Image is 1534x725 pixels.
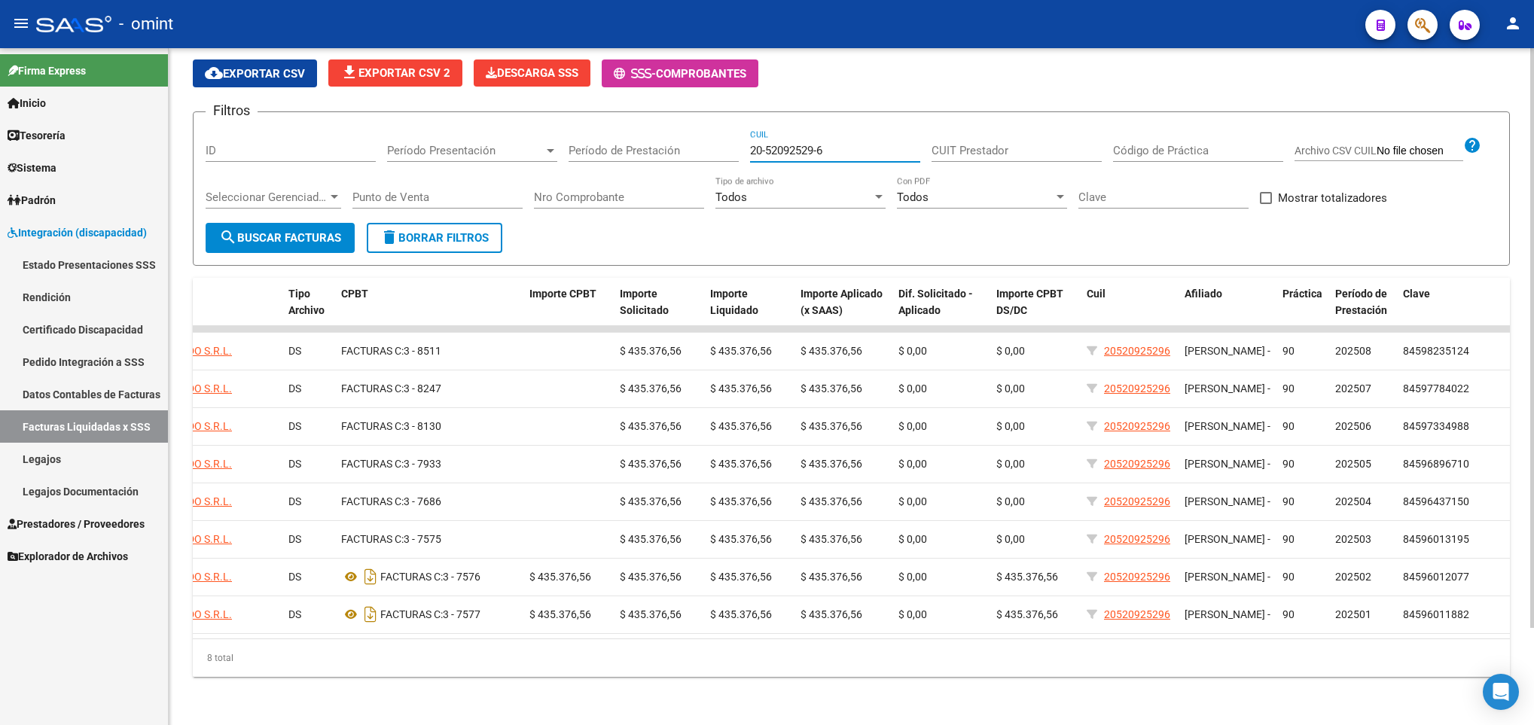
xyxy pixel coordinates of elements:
span: $ 435.376,56 [710,533,772,545]
div: 3 - 7577 [341,602,517,626]
button: Exportar CSV 2 [328,59,462,87]
span: 90 [1282,420,1295,432]
span: $ 435.376,56 [801,382,862,394]
span: $ 435.376,56 [801,495,862,507]
datatable-header-cell: Importe CPBT DS/DC [990,278,1081,344]
span: Práctica [1282,288,1322,300]
button: Buscar Facturas [206,223,355,253]
span: DS [288,533,301,545]
span: FACTURAS C: [380,571,443,583]
span: $ 435.376,56 [710,495,772,507]
span: Inicio [8,95,46,111]
i: Descargar documento [361,565,380,589]
span: Archivo CSV CUIL [1295,145,1377,157]
span: Seleccionar Gerenciador [206,190,328,204]
span: $ 435.376,56 [801,458,862,470]
span: 84597334988 [1403,420,1469,432]
span: Integración (discapacidad) [8,224,147,241]
span: [PERSON_NAME] - [1185,571,1270,583]
span: FACTURAS C: [341,458,404,470]
span: Tipo Archivo [288,288,325,317]
span: 90 [1282,608,1295,620]
span: Período Presentación [387,144,544,157]
span: 20520925296 [1104,571,1170,583]
datatable-header-cell: Práctica [1276,278,1329,344]
span: 90 [1282,533,1295,545]
span: 84597784022 [1403,382,1469,394]
span: $ 0,00 [996,533,1025,545]
span: Padrón [8,192,56,209]
datatable-header-cell: CPBT [335,278,523,344]
span: $ 0,00 [898,420,927,432]
mat-icon: cloud_download [205,64,223,82]
span: $ 0,00 [996,495,1025,507]
datatable-header-cell: Clave [1397,278,1510,344]
span: Período de Prestación [1335,288,1387,317]
span: - omint [119,8,173,41]
span: DS [288,458,301,470]
span: $ 0,00 [898,345,927,357]
mat-icon: person [1504,14,1522,32]
span: $ 435.376,56 [710,571,772,583]
span: 202506 [1335,420,1371,432]
span: CPBT [341,288,368,300]
span: FACTURAS C: [380,608,443,620]
span: DS [288,382,301,394]
span: 90 [1282,382,1295,394]
span: $ 435.376,56 [801,571,862,583]
div: 3 - 7933 [341,455,517,473]
span: DS [288,420,301,432]
span: Afiliado [1185,288,1222,300]
span: Importe CPBT DS/DC [996,288,1063,317]
button: -Comprobantes [602,59,758,87]
div: 3 - 8130 [341,418,517,435]
span: [PERSON_NAME] - [1185,533,1270,545]
span: 84596437150 [1403,495,1469,507]
div: 3 - 7575 [341,531,517,548]
div: 3 - 7576 [341,565,517,589]
span: $ 435.376,56 [620,345,682,357]
span: 20520925296 [1104,382,1170,394]
span: 20520925296 [1104,608,1170,620]
span: DS [288,608,301,620]
span: [PERSON_NAME] - [1185,495,1270,507]
span: $ 435.376,56 [529,608,591,620]
datatable-header-cell: Cuil [1081,278,1179,344]
span: Todos [715,190,747,204]
span: 84596011882 [1403,608,1469,620]
span: $ 0,00 [996,458,1025,470]
i: Descargar documento [361,602,380,626]
span: 20520925296 [1104,533,1170,545]
span: $ 0,00 [898,495,927,507]
span: $ 435.376,56 [710,608,772,620]
span: FACTURAS C: [341,382,404,394]
mat-icon: menu [12,14,30,32]
span: Importe Liquidado [710,288,758,317]
span: $ 435.376,56 [801,608,862,620]
span: 90 [1282,571,1295,583]
datatable-header-cell: Dif. Solicitado - Aplicado [892,278,990,344]
span: 90 [1282,458,1295,470]
mat-icon: file_download [340,63,358,81]
span: Tesorería [8,127,66,144]
datatable-header-cell: Importe Aplicado (x SAAS) [794,278,892,344]
span: 20520925296 [1104,345,1170,357]
span: 84596896710 [1403,458,1469,470]
span: $ 0,00 [898,382,927,394]
span: $ 435.376,56 [801,533,862,545]
span: $ 0,00 [898,608,927,620]
span: Buscar Facturas [219,231,341,245]
span: Sistema [8,160,56,176]
span: 20520925296 [1104,458,1170,470]
span: $ 435.376,56 [710,458,772,470]
span: - [614,67,656,81]
div: 3 - 7686 [341,493,517,510]
span: $ 435.376,56 [710,420,772,432]
datatable-header-cell: Importe Liquidado [704,278,794,344]
button: Descarga SSS [474,59,590,87]
h3: Filtros [206,100,258,121]
div: 3 - 8247 [341,380,517,398]
span: FACTURAS C: [341,495,404,507]
span: $ 435.376,56 [801,345,862,357]
span: $ 0,00 [898,458,927,470]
